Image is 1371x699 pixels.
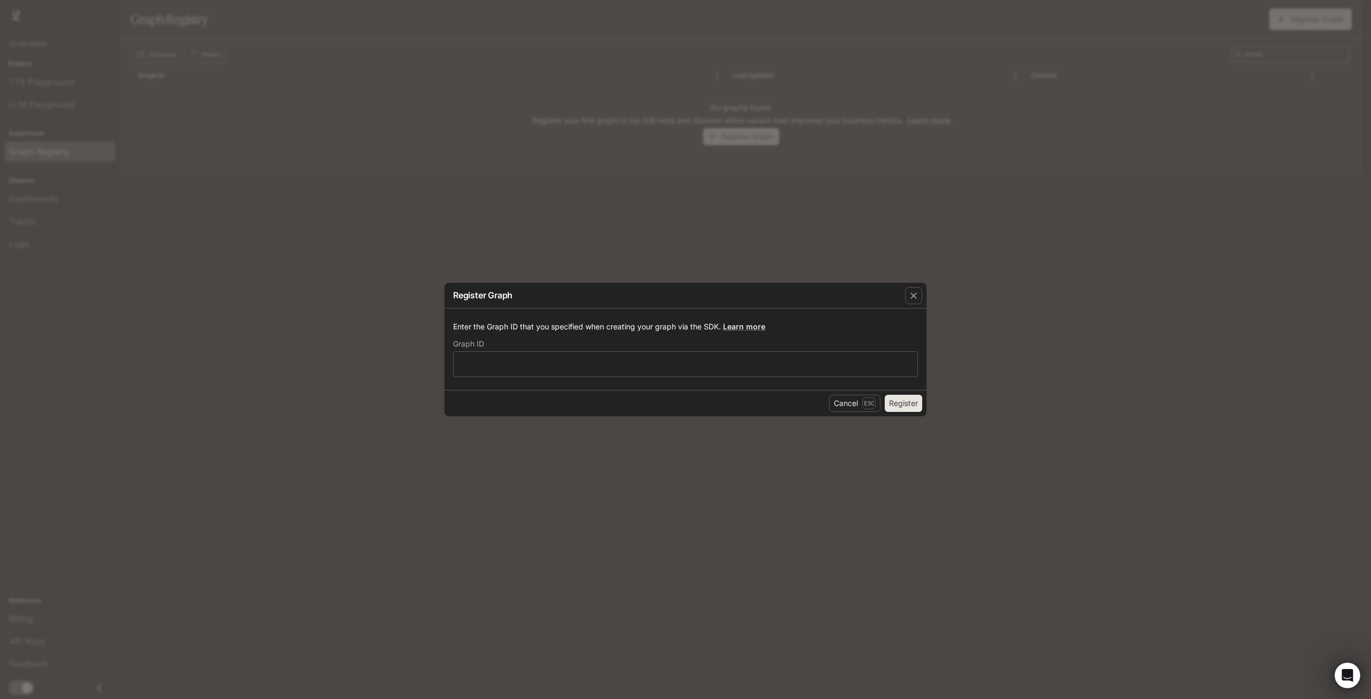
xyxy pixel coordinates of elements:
p: Register Graph [453,289,513,302]
iframe: Intercom live chat [1335,663,1360,688]
a: Learn more [723,322,765,331]
p: Esc [862,397,876,409]
p: Enter the Graph ID that you specified when creating your graph via the SDK. [453,321,918,332]
button: Register [885,395,922,412]
button: CancelEsc [829,395,880,412]
p: Graph ID [453,340,484,348]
